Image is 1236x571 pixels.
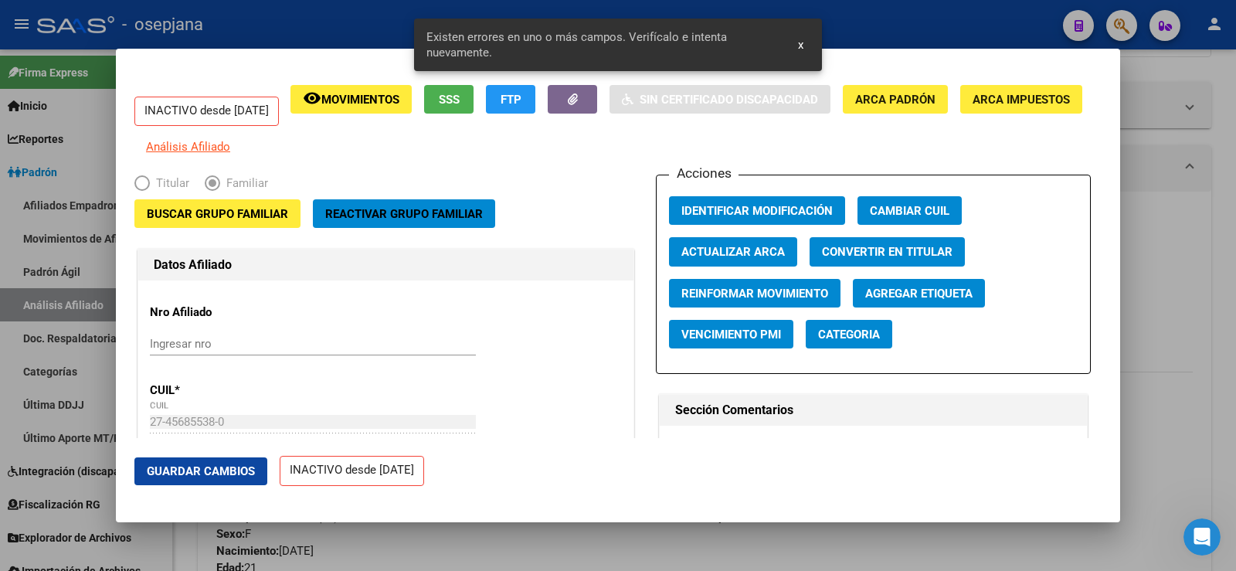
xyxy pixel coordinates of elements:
[681,246,785,260] span: Actualizar ARCA
[147,464,255,478] span: Guardar Cambios
[313,199,495,228] button: Reactivar Grupo Familiar
[134,97,279,127] p: INACTIVO desde [DATE]
[669,279,840,308] button: Reinformar Movimiento
[150,304,291,321] p: Nro Afiliado
[1183,518,1221,556] iframe: Intercom live chat
[134,457,267,485] button: Guardar Cambios
[669,163,739,183] h3: Acciones
[321,93,399,107] span: Movimientos
[61,467,94,478] span: Inicio
[266,25,294,53] div: Cerrar
[426,29,779,60] span: Existen errores en uno o más campos. Verifícalo e intenta nuevamente.
[669,320,793,348] button: Vencimiento PMI
[865,287,973,301] span: Agregar Etiqueta
[206,467,256,478] span: Mensajes
[303,89,321,107] mat-icon: remove_red_eye
[150,175,189,192] span: Titular
[439,93,460,107] span: SSS
[154,256,618,274] h1: Datos Afiliado
[681,204,833,218] span: Identificar Modificación
[290,85,412,114] button: Movimientos
[32,221,258,237] div: Envíanos un mensaje
[786,31,816,59] button: x
[973,93,1070,107] span: ARCA Impuestos
[134,199,301,228] button: Buscar Grupo Familiar
[669,196,845,225] button: Identificar Modificación
[31,162,278,189] p: Necesitás ayuda?
[147,207,288,221] span: Buscar Grupo Familiar
[150,382,291,399] p: CUIL
[280,456,424,486] p: INACTIVO desde [DATE]
[675,401,1071,420] h1: Sección Comentarios
[220,175,268,192] span: Familiar
[669,237,797,266] button: Actualizar ARCA
[681,287,828,301] span: Reinformar Movimiento
[843,85,948,114] button: ARCA Padrón
[853,279,985,308] button: Agregar Etiqueta
[15,208,294,250] div: Envíanos un mensaje
[806,320,892,348] button: Categoria
[640,93,818,107] span: Sin Certificado Discapacidad
[818,328,880,342] span: Categoria
[857,196,962,225] button: Cambiar CUIL
[154,429,309,491] button: Mensajes
[960,85,1082,114] button: ARCA Impuestos
[31,110,278,162] p: Hola! [PERSON_NAME]
[424,85,474,114] button: SSS
[798,38,803,52] span: x
[501,93,521,107] span: FTP
[810,237,965,266] button: Convertir en Titular
[325,207,483,221] span: Reactivar Grupo Familiar
[146,140,230,154] span: Análisis Afiliado
[822,246,952,260] span: Convertir en Titular
[855,93,935,107] span: ARCA Padrón
[870,204,949,218] span: Cambiar CUIL
[681,328,781,342] span: Vencimiento PMI
[134,179,284,193] mat-radio-group: Elija una opción
[610,85,830,114] button: Sin Certificado Discapacidad
[486,85,535,114] button: FTP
